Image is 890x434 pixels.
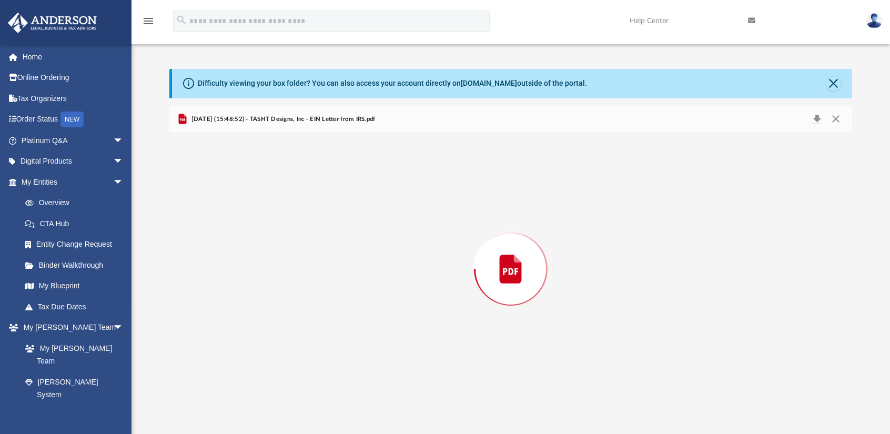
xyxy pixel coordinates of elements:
i: search [176,14,187,26]
a: CTA Hub [15,213,139,234]
a: Tax Organizers [7,88,139,109]
span: [DATE] (15:48:52) - TASHT Designs, Inc - EIN Letter from IRS.pdf [189,115,375,124]
a: My [PERSON_NAME] Team [15,338,129,371]
div: Difficulty viewing your box folder? You can also access your account directly on outside of the p... [198,78,587,89]
button: Download [807,112,826,127]
a: menu [142,20,155,27]
a: Order StatusNEW [7,109,139,130]
img: Anderson Advisors Platinum Portal [5,13,100,33]
button: Close [826,112,845,127]
div: NEW [60,112,84,127]
a: Digital Productsarrow_drop_down [7,151,139,172]
a: Tax Due Dates [15,296,139,317]
a: Overview [15,193,139,214]
a: Platinum Q&Aarrow_drop_down [7,130,139,151]
a: My Entitiesarrow_drop_down [7,171,139,193]
button: Close [826,76,841,91]
a: Binder Walkthrough [15,255,139,276]
a: [PERSON_NAME] System [15,371,134,405]
img: User Pic [866,13,882,28]
a: Entity Change Request [15,234,139,255]
i: menu [142,15,155,27]
span: arrow_drop_down [113,317,134,339]
span: arrow_drop_down [113,171,134,193]
a: [DOMAIN_NAME] [461,79,517,87]
span: arrow_drop_down [113,130,134,152]
a: Home [7,46,139,67]
a: My Blueprint [15,276,134,297]
a: Online Ordering [7,67,139,88]
div: Preview [169,106,852,405]
span: arrow_drop_down [113,151,134,173]
a: My [PERSON_NAME] Teamarrow_drop_down [7,317,134,338]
